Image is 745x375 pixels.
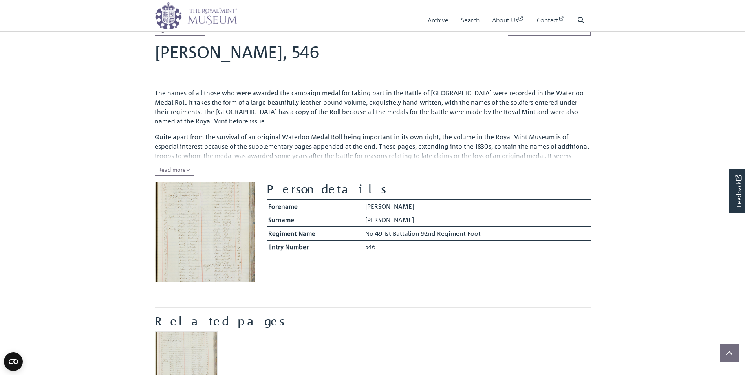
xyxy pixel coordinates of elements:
button: Scroll to top [720,344,739,362]
a: Search [461,9,480,31]
h2: Related pages [155,314,591,328]
h2: Person details [267,182,591,196]
th: Surname [267,213,364,227]
a: Archive [428,9,448,31]
button: Read all of the content [155,164,194,176]
th: Entry Number [267,240,364,254]
span: Quite apart from the survival of an original Waterloo Medal Roll being important in its own right... [155,133,589,178]
img: logo_wide.png [155,2,237,29]
td: [PERSON_NAME] [363,199,590,213]
span: Read more [158,166,190,173]
img: Wilkie, Peter, 546 [155,182,255,282]
h1: [PERSON_NAME], 546 [155,42,591,70]
a: Would you like to provide feedback? [729,169,745,213]
span: The names of all those who were awarded the campaign medal for taking part in the Battle of [GEOG... [155,89,584,125]
td: 546 [363,240,590,254]
button: Open CMP widget [4,352,23,371]
th: Forename [267,199,364,213]
a: About Us [492,9,524,31]
span: Feedback [734,175,743,208]
td: No 49 1st Battalion 92nd Regiment Foot [363,226,590,240]
th: Regiment Name [267,226,364,240]
td: [PERSON_NAME] [363,213,590,227]
a: Contact [537,9,565,31]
